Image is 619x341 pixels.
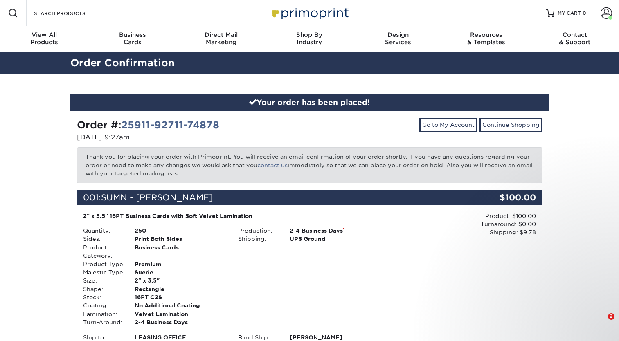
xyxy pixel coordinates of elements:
[558,10,581,17] span: MY CART
[128,310,232,318] div: Velvet Lamination
[88,26,177,52] a: BusinessCards
[479,118,542,132] a: Continue Shopping
[531,31,619,46] div: & Support
[128,268,232,276] div: Suede
[265,31,353,46] div: Industry
[77,260,128,268] div: Product Type:
[128,285,232,293] div: Rectangle
[531,26,619,52] a: Contact& Support
[177,26,265,52] a: Direct MailMarketing
[354,31,442,46] div: Services
[77,190,465,205] div: 001:
[442,31,531,38] span: Resources
[88,31,177,38] span: Business
[77,310,128,318] div: Lamination:
[387,212,536,237] div: Product: $100.00 Turnaround: $0.00 Shipping: $9.78
[77,147,542,183] p: Thank you for placing your order with Primoprint. You will receive an email confirmation of your ...
[583,10,586,16] span: 0
[77,235,128,243] div: Sides:
[354,31,442,38] span: Design
[608,313,614,320] span: 2
[591,313,611,333] iframe: Intercom live chat
[128,243,232,260] div: Business Cards
[128,260,232,268] div: Premium
[284,227,387,235] div: 2-4 Business Days
[177,31,265,46] div: Marketing
[257,162,288,168] a: contact us
[284,235,387,243] div: UPS Ground
[354,26,442,52] a: DesignServices
[128,235,232,243] div: Print Both Sides
[33,8,113,18] input: SEARCH PRODUCTS.....
[88,31,177,46] div: Cards
[121,119,219,131] a: 25911-92711-74878
[232,227,284,235] div: Production:
[101,193,213,202] span: SUMN - [PERSON_NAME]
[77,243,128,260] div: Product Category:
[77,318,128,326] div: Turn-Around:
[128,227,232,235] div: 250
[531,31,619,38] span: Contact
[128,276,232,285] div: 2" x 3.5"
[77,119,219,131] strong: Order #:
[265,31,353,38] span: Shop By
[465,190,542,205] div: $100.00
[77,227,128,235] div: Quantity:
[442,31,531,46] div: & Templates
[77,268,128,276] div: Majestic Type:
[232,235,284,243] div: Shipping:
[83,212,381,220] div: 2" x 3.5" 16PT Business Cards with Soft Velvet Lamination
[442,26,531,52] a: Resources& Templates
[70,94,549,112] div: Your order has been placed!
[177,31,265,38] span: Direct Mail
[128,318,232,326] div: 2-4 Business Days
[77,285,128,293] div: Shape:
[64,56,555,71] h2: Order Confirmation
[77,293,128,301] div: Stock:
[128,301,232,310] div: No Additional Coating
[419,118,477,132] a: Go to My Account
[128,293,232,301] div: 16PT C2S
[77,132,304,142] p: [DATE] 9:27am
[265,26,353,52] a: Shop ByIndustry
[269,4,351,22] img: Primoprint
[77,301,128,310] div: Coating:
[77,276,128,285] div: Size:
